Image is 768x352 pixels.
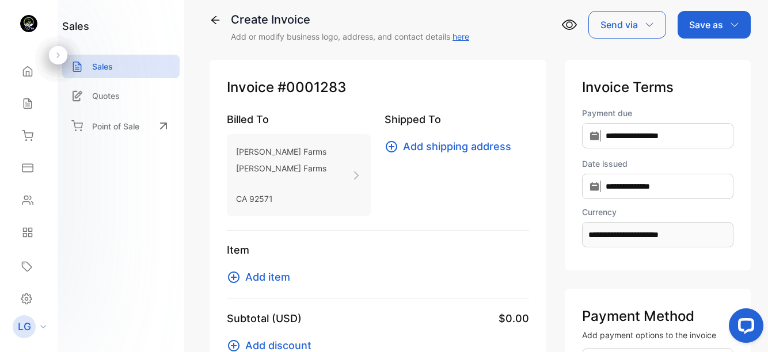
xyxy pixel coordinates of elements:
span: #0001283 [277,77,346,98]
p: Sales [92,60,113,72]
span: $0.00 [499,311,529,326]
p: [PERSON_NAME] Farms [236,143,326,160]
button: Add item [227,269,297,285]
p: Invoice Terms [582,77,733,98]
p: CA 92571 [236,190,326,207]
p: Point of Sale [92,120,139,132]
h1: sales [62,18,89,34]
p: [PERSON_NAME] Farms [236,160,326,177]
label: Date issued [582,158,733,170]
p: Add payment options to the invoice [582,329,733,341]
p: Save as [689,18,723,32]
div: Create Invoice [231,11,469,28]
p: Add or modify business logo, address, and contact details [231,30,469,43]
button: Save as [678,11,751,39]
p: Subtotal (USD) [227,311,302,326]
p: Item [227,242,529,258]
img: logo [20,15,37,32]
a: here [453,32,469,41]
p: Billed To [227,112,371,127]
a: Quotes [62,84,180,108]
p: Invoice [227,77,529,98]
button: Add shipping address [385,139,518,154]
p: LG [18,319,31,334]
button: Send via [588,11,666,39]
p: Shipped To [385,112,529,127]
a: Point of Sale [62,113,180,139]
a: Sales [62,55,180,78]
span: Add shipping address [403,139,511,154]
p: Payment Method [582,306,733,327]
iframe: LiveChat chat widget [720,304,768,352]
p: Quotes [92,90,120,102]
label: Payment due [582,107,733,119]
span: Add item [245,269,290,285]
label: Currency [582,206,733,218]
p: Send via [600,18,638,32]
